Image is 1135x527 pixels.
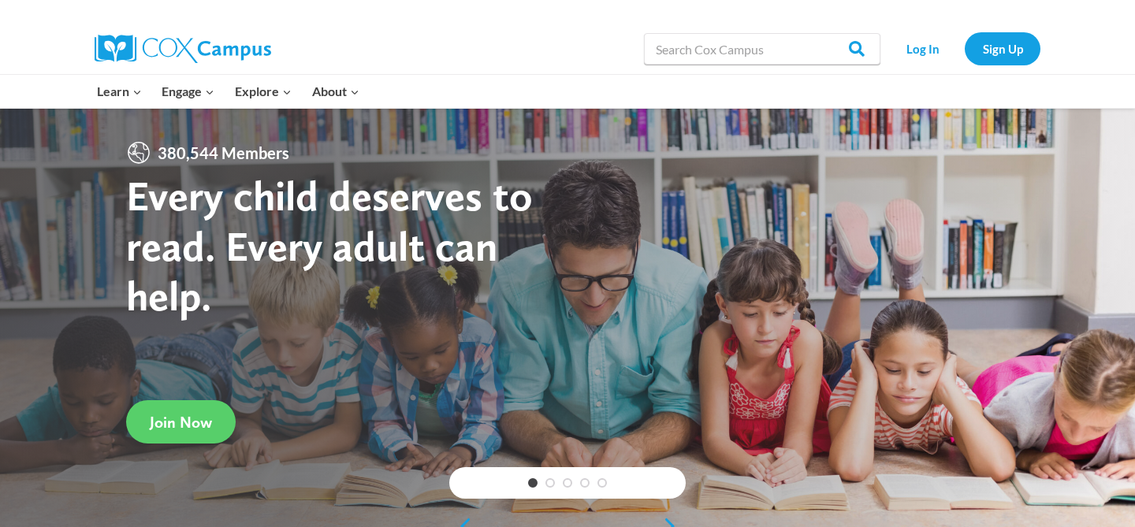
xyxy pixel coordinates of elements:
a: Sign Up [965,32,1040,65]
nav: Secondary Navigation [888,32,1040,65]
span: 380,544 Members [151,140,296,165]
img: Cox Campus [95,35,271,63]
span: Learn [97,81,142,102]
span: Engage [162,81,214,102]
span: Explore [235,81,292,102]
a: Log In [888,32,957,65]
strong: Every child deserves to read. Every adult can help. [126,170,533,321]
a: 2 [545,478,555,488]
a: 4 [580,478,590,488]
span: Join Now [150,413,212,432]
a: 5 [597,478,607,488]
span: About [312,81,359,102]
nav: Primary Navigation [87,75,369,108]
input: Search Cox Campus [644,33,880,65]
a: Join Now [126,400,236,443]
a: 3 [563,478,572,488]
a: 1 [528,478,538,488]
